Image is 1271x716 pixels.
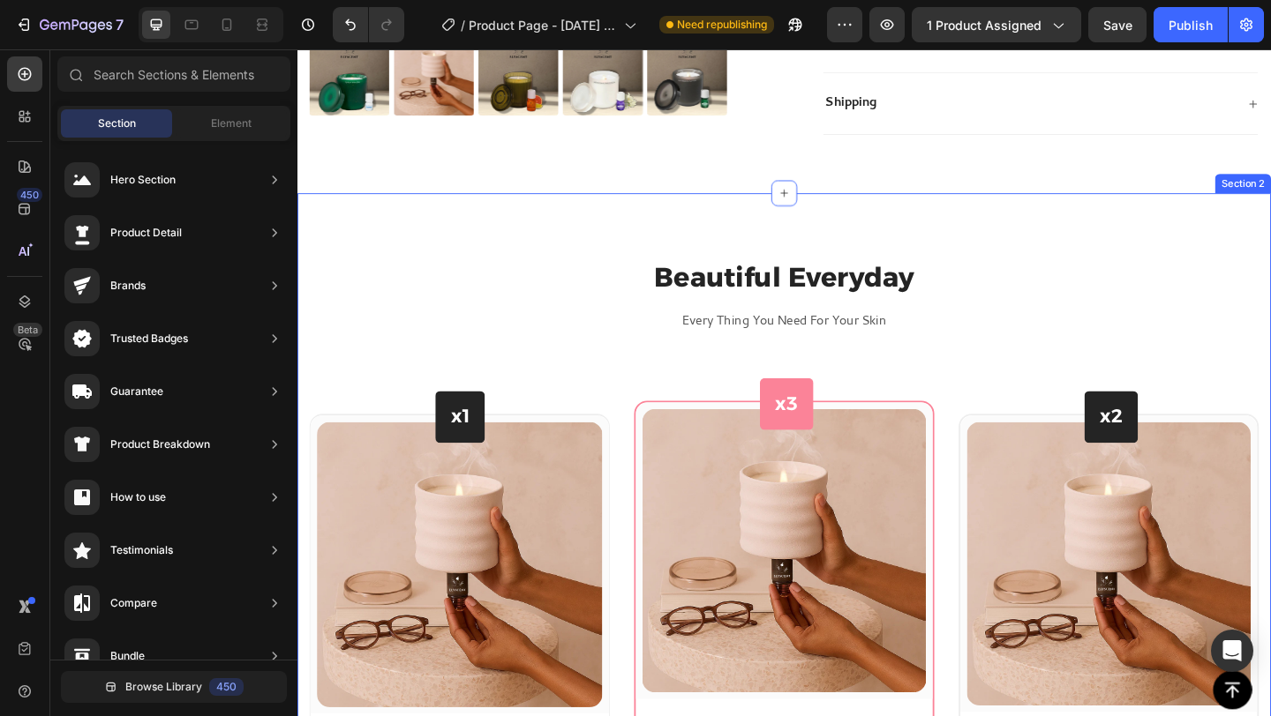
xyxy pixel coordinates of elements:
div: Brands [110,277,146,295]
div: Undo/Redo [333,7,404,42]
input: Search Sections & Elements [57,56,290,92]
div: 450 [209,678,244,696]
button: Save [1088,7,1147,42]
div: How to use [110,489,166,506]
div: Product Breakdown [110,436,210,453]
p: 7 [116,14,124,35]
span: 1 product assigned [927,16,1042,34]
span: Section [98,116,136,131]
div: Open Intercom Messenger [1211,630,1253,672]
div: Bundle [110,647,145,665]
div: Section 2 [1002,138,1056,153]
div: Trusted Badges [110,330,188,347]
p: Shipping [575,49,630,68]
div: Guarantee [110,383,163,400]
p: Beautiful Everyday [15,228,1044,266]
div: Testimonials [110,541,173,559]
p: x3 [520,372,545,399]
span: Product Page - [DATE] 19:39:12 [469,16,617,34]
div: Compare [110,594,157,612]
span: Need republishing [677,17,767,33]
span: Save [1103,18,1132,33]
button: Browse Library450 [61,671,287,703]
iframe: Design area [297,49,1271,716]
p: x1 [167,386,187,413]
div: Product Detail [110,224,182,242]
button: 1 product assigned [912,7,1081,42]
div: 450 [17,188,42,202]
div: Publish [1169,16,1213,34]
button: 7 [7,7,132,42]
span: / [461,16,465,34]
p: x2 [873,386,898,413]
button: Publish [1154,7,1228,42]
div: Hero Section [110,171,176,189]
div: Beta [13,323,42,337]
p: Every Thing You Need For Your Skin [15,284,1044,310]
span: Element [211,116,252,131]
span: Browse Library [125,679,202,695]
